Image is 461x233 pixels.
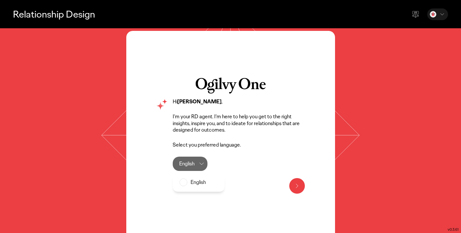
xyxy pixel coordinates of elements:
p: I’m your RD agent. I’m here to help you get to the right insights, inspire you, and to ideate for... [173,113,305,134]
label: English [180,176,218,189]
p: Relationship Design [13,7,95,21]
strong: [PERSON_NAME] [177,98,221,105]
img: Arlene Armenteros [430,11,436,18]
div: Send feedback [408,6,423,22]
p: Hi , [173,98,305,105]
p: Select you preferred language. [173,142,305,149]
div: English [179,157,194,171]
